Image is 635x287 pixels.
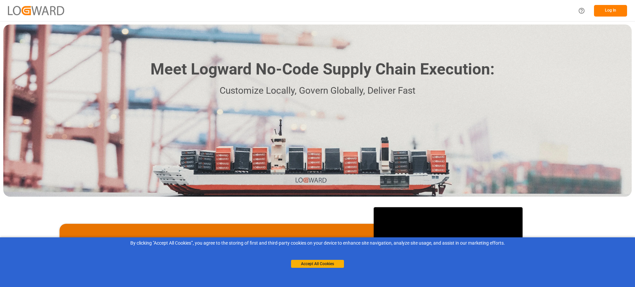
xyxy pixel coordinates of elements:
[574,3,589,18] button: Help Center
[5,240,630,247] div: By clicking "Accept All Cookies”, you agree to the storing of first and third-party cookies on yo...
[150,58,494,81] h1: Meet Logward No-Code Supply Chain Execution:
[141,83,494,98] p: Customize Locally, Govern Globally, Deliver Fast
[594,5,627,17] button: Log In
[291,260,344,268] button: Accept All Cookies
[8,6,64,15] img: Logward_new_orange.png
